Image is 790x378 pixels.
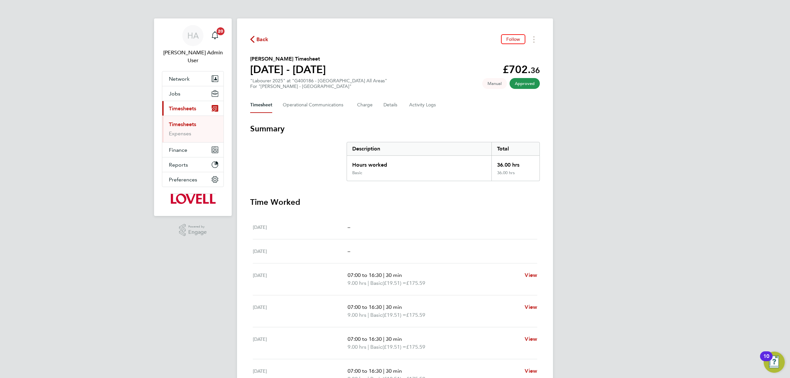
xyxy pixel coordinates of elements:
[528,34,540,44] button: Timesheets Menu
[525,335,537,343] a: View
[256,36,269,43] span: Back
[162,49,224,65] span: Hays Admin User
[169,162,188,168] span: Reports
[253,247,348,255] div: [DATE]
[501,34,525,44] button: Follow
[406,312,425,318] span: £175.59
[348,272,382,278] span: 07:00 to 16:30
[250,197,540,207] h3: Time Worked
[162,172,224,187] button: Preferences
[406,344,425,350] span: £175.59
[383,272,384,278] span: |
[525,304,537,310] span: View
[531,66,540,75] span: 36
[348,368,382,374] span: 07:00 to 16:30
[162,157,224,172] button: Reports
[382,280,406,286] span: (£19.51) =
[250,84,387,89] div: For "[PERSON_NAME] - [GEOGRAPHIC_DATA]"
[250,35,269,43] button: Back
[370,343,382,351] span: Basic
[348,248,350,254] span: –
[352,170,362,175] div: Basic
[368,312,369,318] span: |
[162,71,224,86] button: Network
[253,303,348,319] div: [DATE]
[386,368,402,374] span: 30 min
[347,156,491,170] div: Hours worked
[162,86,224,101] button: Jobs
[764,352,785,373] button: Open Resource Center, 10 new notifications
[250,78,387,89] div: "Labourer 2025" at "G400186 - [GEOGRAPHIC_DATA] All Areas"
[525,303,537,311] a: View
[283,97,347,113] button: Operational Communications
[253,223,348,231] div: [DATE]
[187,31,199,40] span: HA
[386,304,402,310] span: 30 min
[250,97,272,113] button: Timesheet
[386,272,402,278] span: 30 min
[179,224,207,236] a: Powered byEngage
[383,304,384,310] span: |
[250,55,326,63] h2: [PERSON_NAME] Timesheet
[347,142,491,155] div: Description
[162,194,224,204] a: Go to home page
[409,97,437,113] button: Activity Logs
[368,280,369,286] span: |
[162,116,224,142] div: Timesheets
[169,130,191,137] a: Expenses
[169,176,197,183] span: Preferences
[406,280,425,286] span: £175.59
[491,156,540,170] div: 36.00 hrs
[348,280,366,286] span: 9.00 hrs
[510,78,540,89] span: This timesheet has been approved.
[250,123,540,134] h3: Summary
[162,143,224,157] button: Finance
[763,356,769,365] div: 10
[525,367,537,375] a: View
[169,91,180,97] span: Jobs
[208,25,222,46] a: 20
[217,27,224,35] span: 20
[169,147,187,153] span: Finance
[170,194,215,204] img: lovell-logo-retina.png
[368,344,369,350] span: |
[370,311,382,319] span: Basic
[169,76,190,82] span: Network
[482,78,507,89] span: This timesheet was manually created.
[253,271,348,287] div: [DATE]
[348,336,382,342] span: 07:00 to 16:30
[382,312,406,318] span: (£19.51) =
[382,344,406,350] span: (£19.51) =
[253,335,348,351] div: [DATE]
[154,18,232,216] nav: Main navigation
[383,368,384,374] span: |
[491,142,540,155] div: Total
[169,121,196,127] a: Timesheets
[525,368,537,374] span: View
[491,170,540,181] div: 36.00 hrs
[348,304,382,310] span: 07:00 to 16:30
[503,63,540,76] app-decimal: £702.
[162,101,224,116] button: Timesheets
[348,224,350,230] span: –
[525,271,537,279] a: View
[162,25,224,65] a: HA[PERSON_NAME] Admin User
[357,97,373,113] button: Charge
[169,105,196,112] span: Timesheets
[188,229,207,235] span: Engage
[386,336,402,342] span: 30 min
[383,97,399,113] button: Details
[188,224,207,229] span: Powered by
[383,336,384,342] span: |
[348,312,366,318] span: 9.00 hrs
[525,272,537,278] span: View
[250,63,326,76] h1: [DATE] - [DATE]
[525,336,537,342] span: View
[347,142,540,181] div: Summary
[506,36,520,42] span: Follow
[370,279,382,287] span: Basic
[348,344,366,350] span: 9.00 hrs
